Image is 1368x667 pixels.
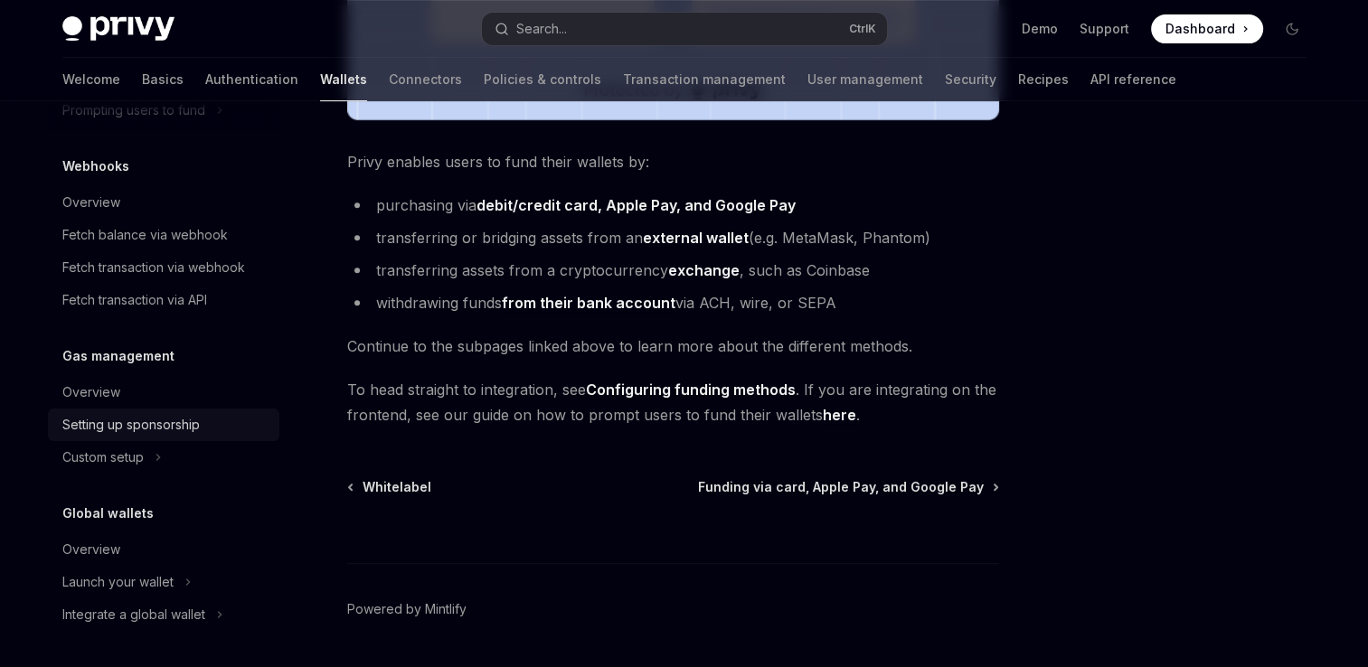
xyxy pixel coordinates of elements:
button: Toggle Launch your wallet section [48,566,279,598]
a: Security [945,58,996,101]
div: Overview [62,381,120,403]
a: from their bank account [502,294,675,313]
a: Fetch balance via webhook [48,219,279,251]
a: Authentication [205,58,298,101]
a: Fetch transaction via webhook [48,251,279,284]
a: Overview [48,533,279,566]
div: Fetch transaction via webhook [62,257,245,278]
div: Launch your wallet [62,571,174,593]
strong: debit/credit card, Apple Pay, and Google Pay [476,196,796,214]
a: Recipes [1018,58,1069,101]
a: Basics [142,58,184,101]
span: Privy enables users to fund their wallets by: [347,149,999,174]
a: Setting up sponsorship [48,409,279,441]
div: Fetch transaction via API [62,289,207,311]
button: Toggle Integrate a global wallet section [48,598,279,631]
a: exchange [668,261,740,280]
div: Custom setup [62,446,144,468]
div: Setting up sponsorship [62,414,200,436]
a: Funding via card, Apple Pay, and Google Pay [698,478,997,496]
h5: Gas management [62,345,175,367]
a: Demo [1022,20,1058,38]
img: dark logo [62,16,175,42]
span: Funding via card, Apple Pay, and Google Pay [698,478,984,496]
span: Ctrl K [849,22,876,36]
a: Whitelabel [349,478,431,496]
button: Open search [482,13,887,45]
a: User management [807,58,923,101]
div: Integrate a global wallet [62,604,205,625]
a: Dashboard [1151,14,1263,43]
li: transferring assets from a cryptocurrency , such as Coinbase [347,258,999,283]
li: purchasing via [347,193,999,218]
h5: Webhooks [62,155,129,177]
a: Overview [48,186,279,219]
a: Configuring funding methods [586,380,796,399]
span: Continue to the subpages linked above to learn more about the different methods. [347,333,999,359]
h5: Global wallets [62,503,154,524]
span: Dashboard [1165,20,1235,38]
a: Powered by Mintlify [347,600,467,618]
a: Wallets [320,58,367,101]
a: here [823,406,856,425]
button: Toggle dark mode [1278,14,1307,43]
span: To head straight to integration, see . If you are integrating on the frontend, see our guide on h... [347,377,999,427]
a: Connectors [389,58,462,101]
a: Fetch transaction via API [48,284,279,316]
div: Overview [62,539,120,560]
a: external wallet [643,229,749,248]
a: Welcome [62,58,120,101]
button: Toggle Custom setup section [48,441,279,474]
a: Policies & controls [484,58,601,101]
a: API reference [1090,58,1176,101]
strong: external wallet [643,229,749,247]
div: Search... [516,18,567,40]
div: Fetch balance via webhook [62,224,228,246]
a: Overview [48,376,279,409]
span: Whitelabel [363,478,431,496]
div: Overview [62,192,120,213]
li: withdrawing funds via ACH, wire, or SEPA [347,290,999,315]
li: transferring or bridging assets from an (e.g. MetaMask, Phantom) [347,225,999,250]
strong: exchange [668,261,740,279]
a: Transaction management [623,58,786,101]
a: Support [1080,20,1129,38]
a: debit/credit card, Apple Pay, and Google Pay [476,196,796,215]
